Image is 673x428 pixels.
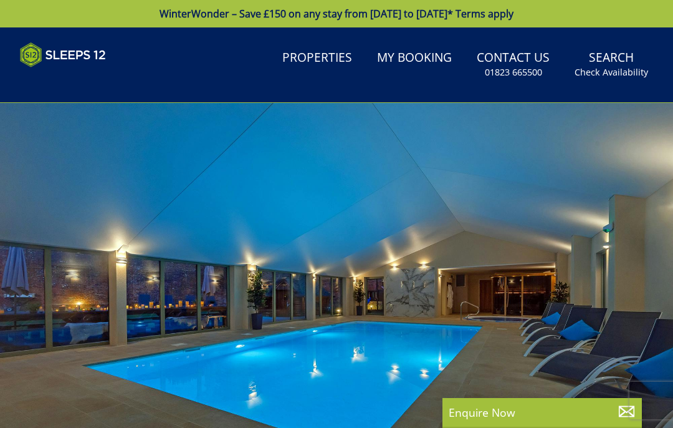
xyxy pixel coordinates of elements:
[20,42,106,67] img: Sleeps 12
[14,75,145,85] iframe: Customer reviews powered by Trustpilot
[472,44,555,85] a: Contact Us01823 665500
[570,44,653,85] a: SearchCheck Availability
[449,404,636,421] p: Enquire Now
[372,44,457,72] a: My Booking
[485,66,542,79] small: 01823 665500
[277,44,357,72] a: Properties
[575,66,648,79] small: Check Availability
